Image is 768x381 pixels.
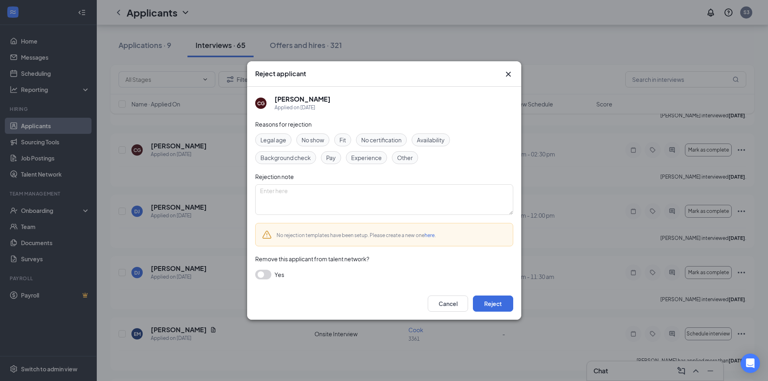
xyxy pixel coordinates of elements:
svg: Cross [504,69,513,79]
span: Experience [351,153,382,162]
span: No rejection templates have been setup. Please create a new one . [277,232,436,238]
span: Legal age [260,135,286,144]
span: Pay [326,153,336,162]
span: Rejection note [255,173,294,180]
h3: Reject applicant [255,69,306,78]
div: Open Intercom Messenger [741,354,760,373]
button: Reject [473,296,513,312]
button: Close [504,69,513,79]
span: Reasons for rejection [255,121,312,128]
span: No certification [361,135,402,144]
button: Cancel [428,296,468,312]
span: Background check [260,153,311,162]
span: Fit [339,135,346,144]
div: Applied on [DATE] [275,104,331,112]
span: Yes [275,270,284,279]
span: Remove this applicant from talent network? [255,255,369,262]
svg: Warning [262,230,272,239]
span: Other [397,153,413,162]
a: here [425,232,435,238]
span: No show [302,135,324,144]
div: CG [257,100,264,107]
h5: [PERSON_NAME] [275,95,331,104]
span: Availability [417,135,445,144]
